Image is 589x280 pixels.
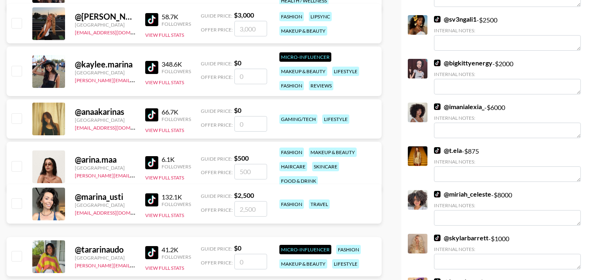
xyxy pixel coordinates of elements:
[145,79,184,85] button: View Full Stats
[201,122,233,128] span: Offer Price:
[145,32,184,38] button: View Full Stats
[279,67,327,76] div: makeup & beauty
[162,108,191,116] div: 66.7K
[434,159,581,165] div: Internal Notes:
[234,154,249,162] strong: $ 500
[145,156,158,169] img: TikTok
[234,59,241,67] strong: $ 0
[434,147,441,154] img: TikTok
[434,16,441,22] img: TikTok
[309,12,332,21] div: lipsync
[162,21,191,27] div: Followers
[75,28,157,36] a: [EMAIL_ADDRESS][DOMAIN_NAME]
[75,202,135,208] div: [GEOGRAPHIC_DATA]
[75,171,235,179] a: [PERSON_NAME][EMAIL_ADDRESS][PERSON_NAME][DOMAIN_NAME]
[201,193,232,199] span: Guide Price:
[279,245,331,254] div: Micro-Influencer
[434,103,581,138] div: - $ 6000
[145,246,158,259] img: TikTok
[162,68,191,74] div: Followers
[145,175,184,181] button: View Full Stats
[145,127,184,133] button: View Full Stats
[434,60,441,66] img: TikTok
[434,15,477,23] a: @sv3ngali1
[434,59,581,94] div: - $ 2000
[145,61,158,74] img: TikTok
[332,67,359,76] div: lifestyle
[75,107,135,117] div: @ anaakarinas
[75,22,135,28] div: [GEOGRAPHIC_DATA]
[279,52,331,62] div: Micro-Influencer
[279,81,304,90] div: fashion
[434,27,581,34] div: Internal Notes:
[434,103,484,111] a: @imanialexia_
[279,114,317,124] div: gaming/tech
[75,123,157,131] a: [EMAIL_ADDRESS][DOMAIN_NAME]
[434,190,491,198] a: @miriah_celeste
[309,199,330,209] div: travel
[145,108,158,121] img: TikTok
[75,117,135,123] div: [GEOGRAPHIC_DATA]
[162,254,191,260] div: Followers
[201,13,232,19] span: Guide Price:
[234,21,267,36] input: 3,000
[434,234,488,242] a: @skylarbarrett
[75,165,135,171] div: [GEOGRAPHIC_DATA]
[234,11,254,19] strong: $ 3,000
[162,155,191,164] div: 6.1K
[234,191,254,199] strong: $ 2,500
[332,259,359,269] div: lifestyle
[75,11,135,22] div: @ [PERSON_NAME].kazarina
[279,162,307,171] div: haircare
[162,13,191,21] div: 58.7K
[162,164,191,170] div: Followers
[145,193,158,206] img: TikTok
[434,234,581,269] div: - $ 1000
[201,246,232,252] span: Guide Price:
[201,156,232,162] span: Guide Price:
[234,254,267,269] input: 0
[162,60,191,68] div: 348.6K
[434,202,581,208] div: Internal Notes:
[234,201,267,217] input: 2,500
[279,148,304,157] div: fashion
[279,176,318,186] div: food & drink
[434,191,441,197] img: TikTok
[75,208,157,216] a: [EMAIL_ADDRESS][DOMAIN_NAME]
[434,246,581,252] div: Internal Notes:
[75,155,135,165] div: @ arina.maa
[145,13,158,26] img: TikTok
[279,259,327,269] div: makeup & beauty
[75,255,135,261] div: [GEOGRAPHIC_DATA]
[234,69,267,84] input: 0
[162,116,191,122] div: Followers
[434,146,462,155] a: @t.ela
[201,27,233,33] span: Offer Price:
[162,246,191,254] div: 41.2K
[309,81,333,90] div: reviews
[201,108,232,114] span: Guide Price:
[145,265,184,271] button: View Full Stats
[322,114,349,124] div: lifestyle
[75,69,135,76] div: [GEOGRAPHIC_DATA]
[75,261,196,269] a: [PERSON_NAME][EMAIL_ADDRESS][DOMAIN_NAME]
[201,169,233,175] span: Offer Price:
[434,115,581,121] div: Internal Notes:
[434,146,581,182] div: - $ 875
[75,59,135,69] div: @ kaylee.marina
[75,192,135,202] div: @ marina_usti
[434,15,581,51] div: - $ 2500
[279,12,304,21] div: fashion
[145,212,184,218] button: View Full Stats
[75,244,135,255] div: @ tararinaudo
[201,74,233,80] span: Offer Price:
[75,76,196,83] a: [PERSON_NAME][EMAIL_ADDRESS][DOMAIN_NAME]
[279,199,304,209] div: fashion
[279,26,327,36] div: makeup & beauty
[234,164,267,179] input: 500
[234,116,267,132] input: 0
[162,201,191,207] div: Followers
[434,190,581,226] div: - $ 8000
[434,235,441,241] img: TikTok
[336,245,361,254] div: fashion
